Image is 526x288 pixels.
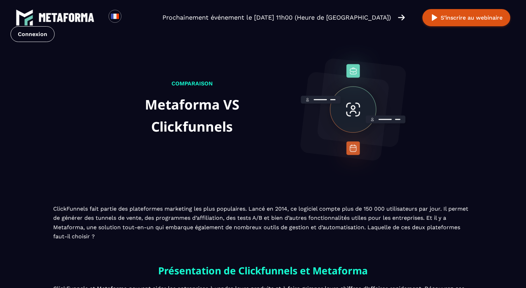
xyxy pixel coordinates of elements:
img: evaluation-background [286,42,421,177]
img: play [430,13,439,22]
p: Comparaison [106,79,279,88]
a: Connexion [10,26,55,42]
img: logo [38,13,94,22]
img: fr [111,12,119,21]
p: ClickFunnels fait partie des plateformes marketing les plus populaires. Lancé en 2014, ce logicie... [53,204,473,241]
img: logo [16,9,33,26]
h2: Présentation de Clickfunnels et Metaforma [53,262,473,279]
div: Search for option [121,10,139,25]
img: arrow-right [398,14,405,21]
input: Search for option [127,13,133,22]
h1: Metaforma VS Clickfunnels [106,93,279,137]
p: Prochainement événement le [DATE] 11h00 (Heure de [GEOGRAPHIC_DATA]) [162,13,391,22]
button: S’inscrire au webinaire [422,9,510,26]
